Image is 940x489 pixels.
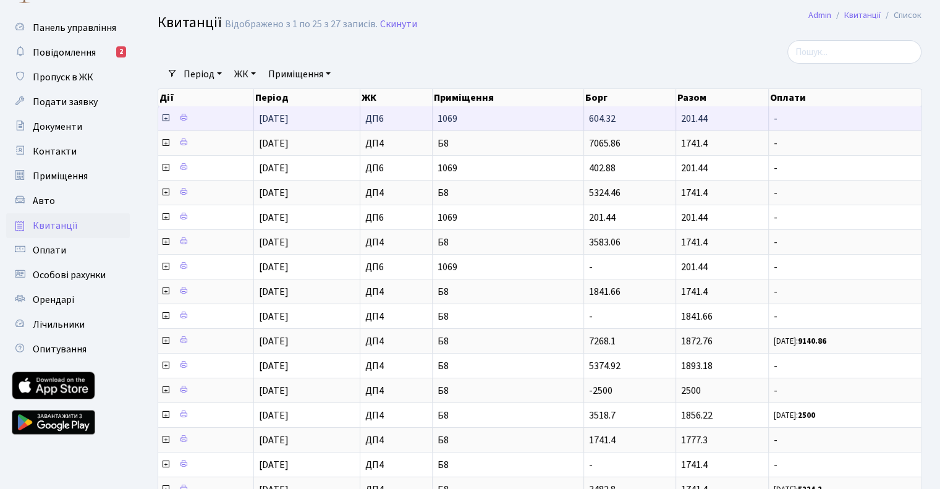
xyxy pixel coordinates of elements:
[589,285,620,299] span: 1841.66
[263,64,336,85] a: Приміщення
[33,219,78,232] span: Квитанції
[589,137,620,150] span: 7065.86
[259,310,289,323] span: [DATE]
[589,334,616,348] span: 7268.1
[774,114,916,124] span: -
[774,435,916,445] span: -
[259,137,289,150] span: [DATE]
[259,161,289,175] span: [DATE]
[33,293,74,307] span: Орендарі
[681,334,713,348] span: 1872.76
[589,458,593,472] span: -
[769,89,921,106] th: Оплати
[774,163,916,173] span: -
[33,194,55,208] span: Авто
[365,287,427,297] span: ДП4
[33,70,93,84] span: Пропуск в ЖК
[6,263,130,287] a: Особові рахунки
[681,458,708,472] span: 1741.4
[33,120,82,134] span: Документи
[365,237,427,247] span: ДП4
[589,186,620,200] span: 5324.46
[259,384,289,398] span: [DATE]
[33,244,66,257] span: Оплати
[589,433,616,447] span: 1741.4
[365,460,427,470] span: ДП4
[774,386,916,396] span: -
[681,211,708,224] span: 201.44
[259,285,289,299] span: [DATE]
[681,236,708,249] span: 1741.4
[774,188,916,198] span: -
[365,114,427,124] span: ДП6
[881,9,921,22] li: Список
[6,114,130,139] a: Документи
[259,334,289,348] span: [DATE]
[254,89,360,106] th: Період
[589,409,616,422] span: 3518.7
[681,260,708,274] span: 201.44
[6,15,130,40] a: Панель управління
[259,211,289,224] span: [DATE]
[589,359,620,373] span: 5374.92
[589,310,593,323] span: -
[6,213,130,238] a: Квитанції
[365,361,427,371] span: ДП4
[438,287,578,297] span: Б8
[774,336,826,347] small: [DATE]:
[589,236,620,249] span: 3583.06
[787,40,921,64] input: Пошук...
[676,89,769,106] th: Разом
[225,19,378,30] div: Відображено з 1 по 25 з 27 записів.
[589,161,616,175] span: 402.88
[681,384,701,398] span: 2500
[681,112,708,125] span: 201.44
[259,458,289,472] span: [DATE]
[6,337,130,362] a: Опитування
[589,384,612,398] span: -2500
[774,312,916,321] span: -
[438,213,578,223] span: 1069
[438,163,578,173] span: 1069
[584,89,675,106] th: Борг
[360,89,433,106] th: ЖК
[798,336,826,347] b: 9140.86
[438,361,578,371] span: Б8
[438,237,578,247] span: Б8
[33,46,96,59] span: Повідомлення
[774,287,916,297] span: -
[681,161,708,175] span: 201.44
[365,386,427,396] span: ДП4
[259,359,289,373] span: [DATE]
[438,460,578,470] span: Б8
[6,189,130,213] a: Авто
[681,285,708,299] span: 1741.4
[774,138,916,148] span: -
[438,138,578,148] span: Б8
[365,188,427,198] span: ДП4
[774,460,916,470] span: -
[259,433,289,447] span: [DATE]
[33,268,106,282] span: Особові рахунки
[774,213,916,223] span: -
[6,40,130,65] a: Повідомлення2
[790,2,940,28] nav: breadcrumb
[229,64,261,85] a: ЖК
[259,236,289,249] span: [DATE]
[438,410,578,420] span: Б8
[681,310,713,323] span: 1841.66
[681,409,713,422] span: 1856.22
[438,188,578,198] span: Б8
[433,89,584,106] th: Приміщення
[6,139,130,164] a: Контакти
[6,90,130,114] a: Подати заявку
[380,19,417,30] a: Скинути
[158,12,222,33] span: Квитанції
[681,433,708,447] span: 1777.3
[438,386,578,396] span: Б8
[6,312,130,337] a: Лічильники
[365,435,427,445] span: ДП4
[158,89,254,106] th: Дії
[365,138,427,148] span: ДП4
[438,435,578,445] span: Б8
